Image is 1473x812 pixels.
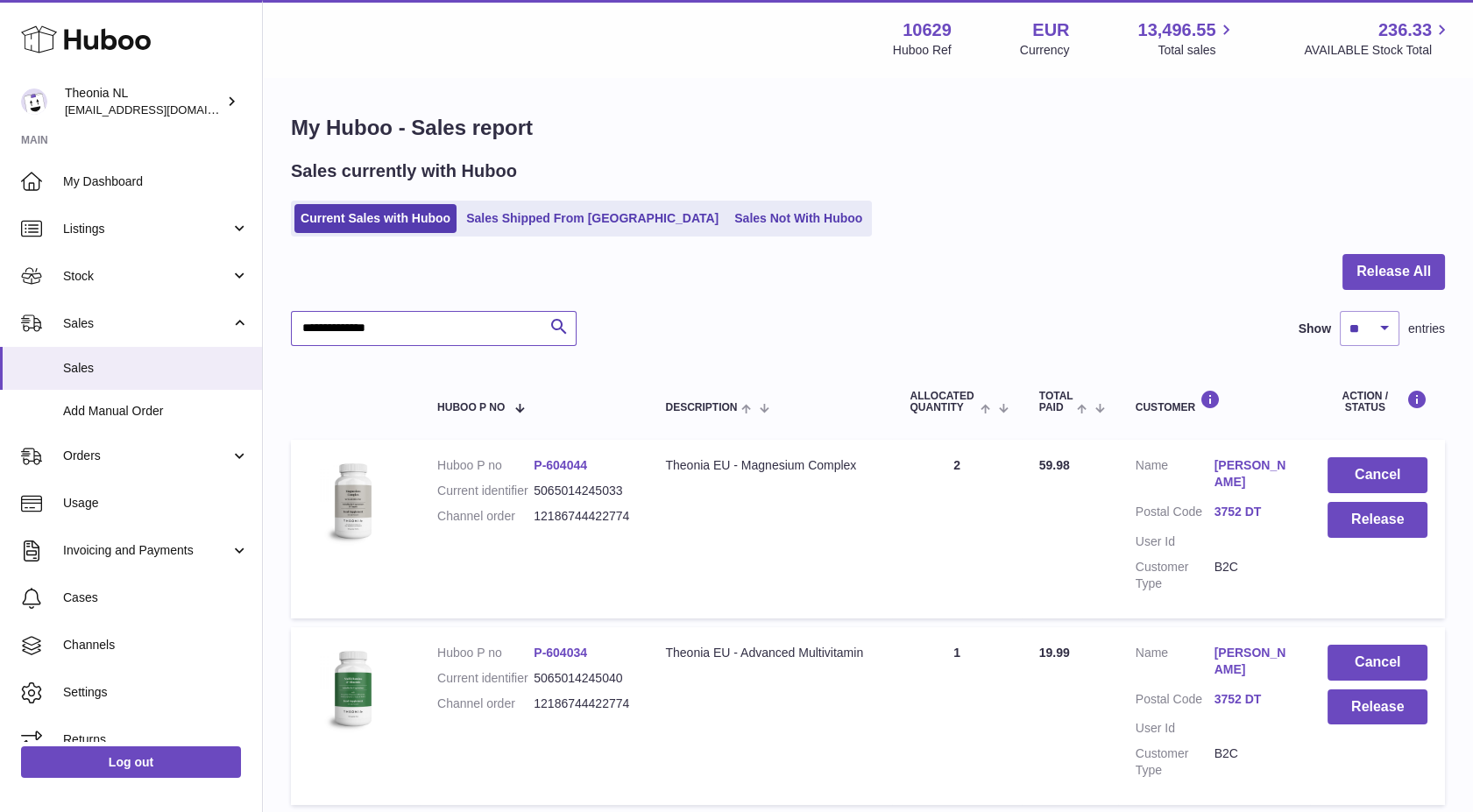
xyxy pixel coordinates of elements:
[1328,502,1427,538] button: Release
[534,670,630,687] dd: 5065014245040
[1158,42,1236,59] span: Total sales
[1215,691,1293,708] a: 3752 DT
[1328,689,1427,725] button: Release
[63,360,249,377] span: Sales
[1136,504,1215,525] dt: Postal Code
[1137,18,1215,42] span: 13,496.55
[63,495,249,512] span: Usage
[291,159,517,183] h2: Sales currently with Huboo
[1136,457,1215,495] dt: Name
[1136,691,1215,712] dt: Postal Code
[1032,18,1069,42] strong: EUR
[1215,645,1293,678] a: [PERSON_NAME]
[903,18,952,42] strong: 10629
[1137,18,1236,59] a: 13,496.55 Total sales
[63,542,230,559] span: Invoicing and Payments
[665,645,875,661] div: Theonia EU - Advanced Multivitamin
[63,173,249,190] span: My Dashboard
[65,85,223,118] div: Theonia NL
[893,42,952,59] div: Huboo Ref
[1136,720,1215,737] dt: User Id
[308,645,396,732] img: 106291725893241.jpg
[1304,18,1452,59] a: 236.33 AVAILABLE Stock Total
[534,508,630,525] dd: 12186744422774
[534,646,587,660] a: P-604034
[1039,458,1070,472] span: 59.98
[63,268,230,285] span: Stock
[437,402,505,413] span: Huboo P no
[63,731,249,748] span: Returns
[21,746,241,778] a: Log out
[1039,646,1070,660] span: 19.99
[1136,533,1215,550] dt: User Id
[1328,645,1427,681] button: Cancel
[1215,745,1293,779] dd: B2C
[460,204,725,233] a: Sales Shipped From [GEOGRAPHIC_DATA]
[63,221,230,237] span: Listings
[665,402,737,413] span: Description
[1342,254,1445,290] button: Release All
[1136,645,1215,682] dt: Name
[1020,42,1070,59] div: Currency
[534,695,630,712] dd: 12186744422774
[1378,18,1432,42] span: 236.33
[534,458,587,472] a: P-604044
[1299,321,1331,337] label: Show
[1215,504,1293,520] a: 3752 DT
[437,483,534,499] dt: Current identifier
[1136,745,1215,779] dt: Customer Type
[63,590,249,606] span: Cases
[437,695,534,712] dt: Channel order
[1039,391,1073,413] span: Total paid
[665,457,875,474] div: Theonia EU - Magnesium Complex
[1304,42,1452,59] span: AVAILABLE Stock Total
[534,483,630,499] dd: 5065014245033
[437,645,534,661] dt: Huboo P no
[1408,321,1445,337] span: entries
[63,637,249,653] span: Channels
[63,448,230,464] span: Orders
[910,391,976,413] span: ALLOCATED Quantity
[1328,390,1427,413] div: Action / Status
[728,204,868,233] a: Sales Not With Huboo
[437,457,534,474] dt: Huboo P no
[1215,559,1293,592] dd: B2C
[308,457,396,545] img: 106291725893142.jpg
[63,684,249,701] span: Settings
[21,88,47,115] img: info@wholesomegoods.eu
[1136,390,1293,413] div: Customer
[1215,457,1293,491] a: [PERSON_NAME]
[1136,559,1215,592] dt: Customer Type
[63,315,230,332] span: Sales
[892,627,1021,805] td: 1
[294,204,457,233] a: Current Sales with Huboo
[437,508,534,525] dt: Channel order
[437,670,534,687] dt: Current identifier
[65,102,258,117] span: [EMAIL_ADDRESS][DOMAIN_NAME]
[63,403,249,420] span: Add Manual Order
[1328,457,1427,493] button: Cancel
[291,114,1445,142] h1: My Huboo - Sales report
[892,440,1021,618] td: 2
